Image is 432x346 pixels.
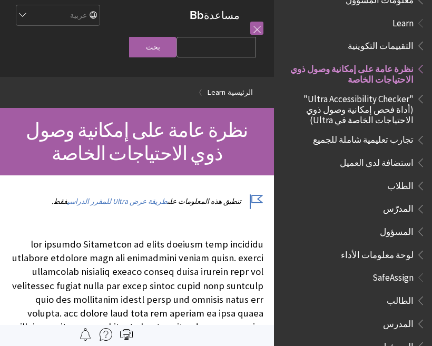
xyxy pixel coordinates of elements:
span: استضافة لدى العميل [340,154,414,168]
a: Learn [208,86,225,99]
span: نظرة عامة على إمكانية وصول ذوي الاحتياجات الخاصة [287,60,414,85]
a: مساعدةBb [190,8,240,22]
img: Follow this page [79,328,92,341]
span: الطالب [387,292,414,306]
input: بحث [129,37,176,57]
span: نظرة عامة على إمكانية وصول ذوي الاحتياجات الخاصة [26,118,248,165]
p: تنطبق هذه المعلومات على فقط. [11,196,263,206]
span: المسؤول [380,223,414,237]
strong: Bb [190,8,204,22]
a: الرئيسية [228,86,253,99]
span: المدرس [383,315,414,329]
span: تجارب تعليمية شاملة للجميع [313,131,414,145]
span: المدرّس [383,200,414,214]
span: الطلاب [387,177,414,191]
span: SafeAssign [372,269,414,283]
img: Print [120,328,133,341]
a: طريقة عرض Ultra للمقرر الدراسي [67,197,168,206]
nav: Book outline for Blackboard Learn Help [280,14,426,264]
img: More help [100,328,112,341]
span: Learn [392,14,414,28]
span: التقييمات التكوينية [348,37,414,51]
span: "Ultra Accessibility Checker" (أداة فحص إمكانية وصول ذوي الاحتياجات الخاصة في Ultra) [292,90,414,125]
span: لوحة معلومات الأداء [341,246,414,260]
select: Site Language Selector [15,5,100,26]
